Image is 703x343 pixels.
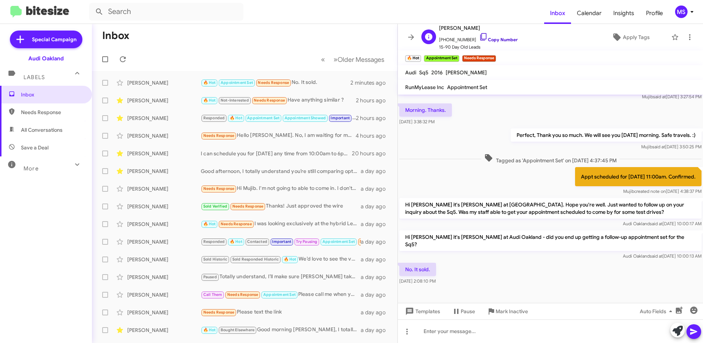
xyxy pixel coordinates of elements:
[461,305,475,318] span: Pause
[127,309,201,316] div: [PERSON_NAME]
[127,220,201,228] div: [PERSON_NAME]
[230,116,242,120] span: 🔥 Hot
[284,257,296,262] span: 🔥 Hot
[361,291,392,298] div: a day ago
[405,84,444,91] span: RunMyLease Inc
[356,97,392,104] div: 2 hours ago
[481,153,620,164] span: Tagged as 'Appointment Set' on [DATE] 4:37:45 PM
[203,328,216,332] span: 🔥 Hot
[247,239,267,244] span: Contacted
[462,55,496,62] small: Needs Response
[356,132,392,139] div: 4 hours ago
[221,222,252,226] span: Needs Response
[272,239,291,244] span: Important
[544,3,571,24] span: Inbox
[431,69,443,76] span: 2016
[350,79,392,86] div: 2 minutes ago
[399,230,702,251] p: Hi [PERSON_NAME] it's [PERSON_NAME] at Audi Oakland - did you end up getting a follow-up appointm...
[89,3,243,21] input: Search
[201,255,361,264] div: We’d love to see the vehicle in person to give the most accurate and competitive offer. When coul...
[203,98,216,103] span: 🔥 Hot
[360,239,391,244] span: Needs Response
[361,273,392,281] div: a day ago
[642,94,702,99] span: Mujib [DATE] 3:27:54 PM
[399,103,452,117] p: Morning. Thanks.
[247,116,279,120] span: Appointment Set
[479,37,518,42] a: Copy Number
[127,256,201,263] div: [PERSON_NAME]
[203,204,228,209] span: Sold Verified
[405,69,416,76] span: Audi
[102,30,129,42] h1: Inbox
[127,114,201,122] div: [PERSON_NAME]
[623,221,702,226] span: Audi Oakland [DATE] 10:00:17 AM
[641,144,702,149] span: Mujib [DATE] 3:50:25 PM
[201,273,361,281] div: Totally understand, I’ll make sure [PERSON_NAME] takes great care of you. You’re definitely in go...
[230,239,242,244] span: 🔥 Hot
[398,305,446,318] button: Templates
[439,24,518,32] span: [PERSON_NAME]
[32,36,76,43] span: Special Campaign
[21,91,83,98] span: Inbox
[221,98,249,103] span: Not-Interested
[575,167,702,186] p: Appt scheduled for [DATE] 11:00am. Confirmed.
[221,328,254,332] span: Bought Elsewhere
[201,96,356,105] div: Have anything similar ?
[361,256,392,263] div: a day ago
[201,131,356,140] div: Hello [PERSON_NAME]. No, I am waiting for more inventory, and I assume MY26 will be coming soon.
[127,185,201,192] div: [PERSON_NAME]
[203,292,222,297] span: Call Them
[127,326,201,334] div: [PERSON_NAME]
[361,326,392,334] div: a day ago
[607,3,640,24] a: Insights
[203,80,216,85] span: 🔥 Hot
[21,144,49,151] span: Save a Deal
[317,52,329,67] button: Previous
[481,305,534,318] button: Mark Inactive
[201,114,356,122] div: Good afternoon [PERSON_NAME], Thank you for reaching out. What was the payment you were looking for?
[201,237,361,246] div: I wound up purchasing a new x5. Thanks
[511,128,702,142] p: Perfect, Thank you so much. We will see you [DATE] morning. Safe travels. :)
[404,305,440,318] span: Templates
[331,116,350,120] span: Important
[203,257,228,262] span: Sold Historic
[254,98,285,103] span: Needs Response
[571,3,607,24] span: Calendar
[24,74,45,81] span: Labels
[201,184,361,193] div: Hi Mujib. I'm not going to able to come in. I don't have time. I'd appreciate a proposal lease or...
[653,94,666,99] span: said at
[361,220,392,228] div: a day ago
[650,221,663,226] span: said at
[24,165,39,172] span: More
[446,69,487,76] span: [PERSON_NAME]
[675,6,688,18] div: MS
[361,238,392,245] div: a day ago
[28,55,64,62] div: Audi Oakland
[361,185,392,192] div: a day ago
[203,275,217,279] span: Paused
[203,116,225,120] span: Responded
[405,55,421,62] small: 🔥 Hot
[329,52,389,67] button: Next
[21,109,83,116] span: Needs Response
[203,310,235,315] span: Needs Response
[203,222,216,226] span: 🔥 Hot
[356,114,392,122] div: 2 hours ago
[338,56,384,64] span: Older Messages
[296,239,317,244] span: Try Pausing
[201,326,361,334] div: Good morning [PERSON_NAME], I totally understand, that’s a strong offer from Polestar, and I resp...
[623,188,702,194] span: Mujib [DATE] 4:38:37 PM
[361,203,392,210] div: a day ago
[322,239,355,244] span: Appointment Set
[424,55,459,62] small: Appointment Set
[650,253,663,259] span: said at
[399,198,702,219] p: Hi [PERSON_NAME] it's [PERSON_NAME] at [GEOGRAPHIC_DATA]. Hope you're well. Just wanted to follow...
[127,167,201,175] div: [PERSON_NAME]
[221,80,253,85] span: Appointment Set
[127,291,201,298] div: [PERSON_NAME]
[285,116,326,120] span: Appointment Showed
[669,6,695,18] button: MS
[203,186,235,191] span: Needs Response
[640,3,669,24] a: Profile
